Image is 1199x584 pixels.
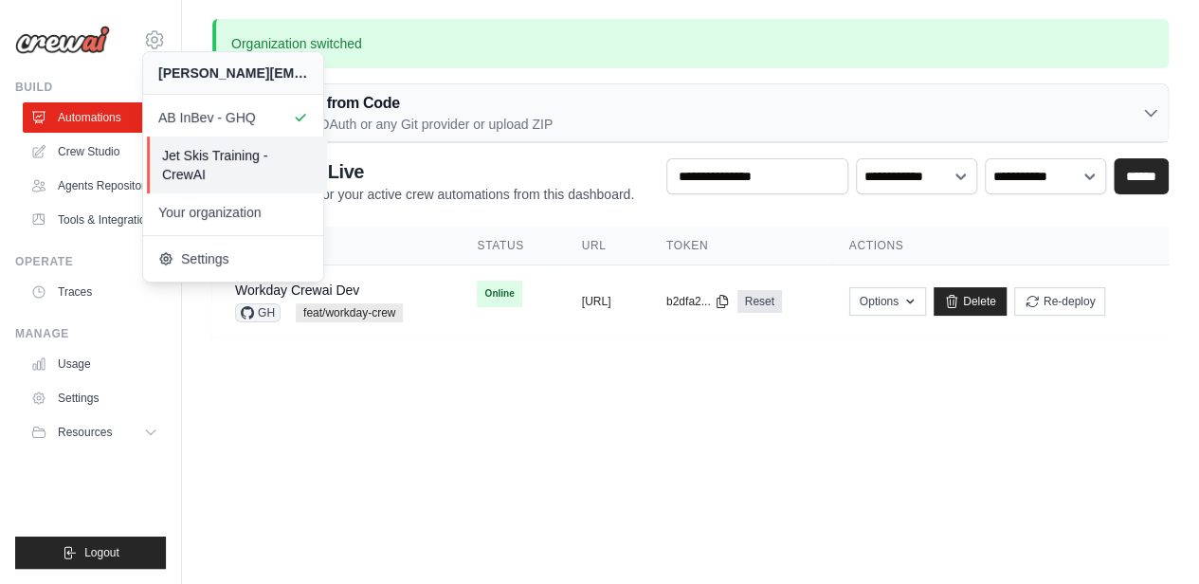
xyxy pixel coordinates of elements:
[158,108,308,127] span: AB InBev - GHQ
[158,64,308,82] div: [PERSON_NAME][EMAIL_ADDRESS][PERSON_NAME][DOMAIN_NAME]
[58,425,112,440] span: Resources
[23,205,166,235] a: Tools & Integrations
[477,281,521,307] span: Online
[23,102,166,133] a: Automations
[147,137,327,193] a: Jet Skis Training - CrewAI
[1104,493,1199,584] iframe: Chat Widget
[454,227,558,265] th: Status
[296,303,403,322] span: feat/workday-crew
[23,349,166,379] a: Usage
[143,193,323,231] a: Your organization
[1014,287,1106,316] button: Re-deploy
[15,26,110,54] img: Logo
[235,283,359,298] a: Workday Crewai Dev
[84,545,119,560] span: Logout
[143,240,323,278] a: Settings
[737,290,782,313] a: Reset
[559,227,644,265] th: URL
[235,303,281,322] span: GH
[212,158,634,185] h2: Automations Live
[212,227,454,265] th: Crew
[23,383,166,413] a: Settings
[162,146,312,184] span: Jet Skis Training - CrewAI
[849,287,926,316] button: Options
[23,171,166,201] a: Agents Repository
[143,99,323,137] a: AB InBev - GHQ
[274,92,553,115] h3: Deploy from Code
[15,326,166,341] div: Manage
[827,227,1169,265] th: Actions
[15,537,166,569] button: Logout
[15,80,166,95] div: Build
[666,294,730,309] button: b2dfa2...
[15,254,166,269] div: Operate
[23,137,166,167] a: Crew Studio
[644,227,827,265] th: Token
[23,417,166,447] button: Resources
[23,277,166,307] a: Traces
[158,203,308,222] span: Your organization
[212,19,1169,68] p: Organization switched
[158,249,308,268] span: Settings
[212,185,634,204] p: Manage and monitor your active crew automations from this dashboard.
[274,115,553,134] p: GitHub OAuth or any Git provider or upload ZIP
[934,287,1007,316] a: Delete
